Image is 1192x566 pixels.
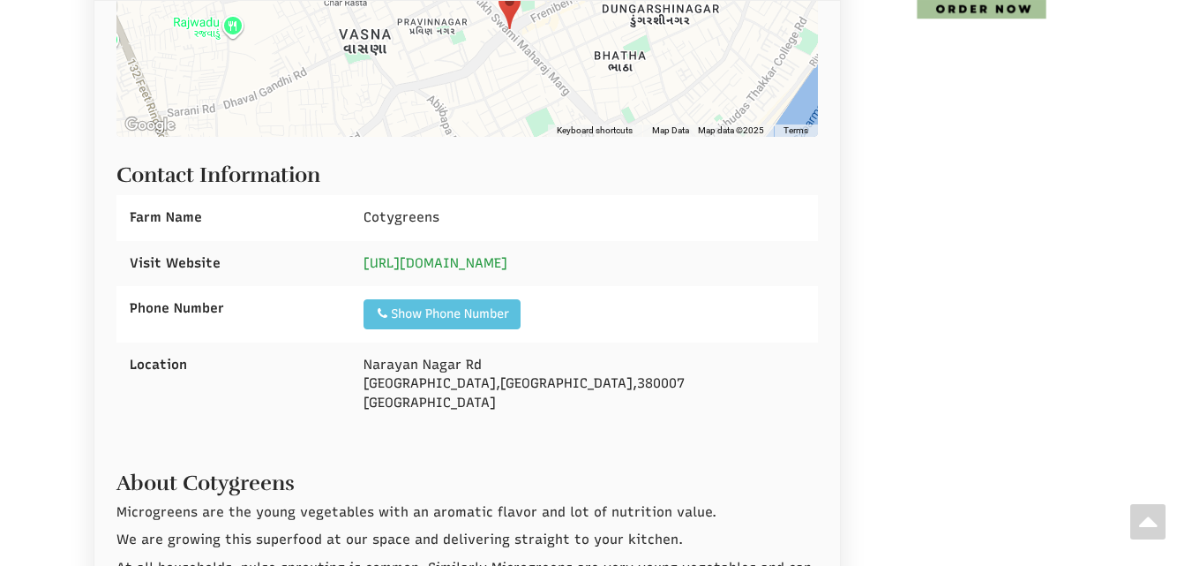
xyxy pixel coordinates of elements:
[637,375,685,391] span: 380007
[557,125,633,137] button: Keyboard shortcuts
[364,209,439,225] span: Cotygreens
[350,343,818,426] div: , , [GEOGRAPHIC_DATA]
[121,114,179,137] img: Google
[116,155,819,186] h2: Contact Information
[500,375,633,391] span: [GEOGRAPHIC_DATA]
[364,357,482,373] span: Narayan Nagar Rd
[364,255,507,271] a: [URL][DOMAIN_NAME]
[121,114,179,137] a: Open this area in Google Maps (opens a new window)
[783,125,808,137] a: Terms (opens in new tab)
[116,343,350,388] div: Location
[116,286,350,331] div: Phone Number
[116,241,350,286] div: Visit Website
[364,375,496,391] span: [GEOGRAPHIC_DATA]
[375,306,509,323] div: Show Phone Number
[116,503,819,522] p: Microgreens are the young vegetables with an aromatic flavor and lot of nutrition value.
[698,125,764,137] span: Map data ©2025
[116,463,819,494] h2: About Cotygreens
[652,125,689,137] button: Map Data
[116,195,350,240] div: Farm Name
[116,531,819,549] p: We are growing this superfood at our space and delivering straight to your kitchen.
